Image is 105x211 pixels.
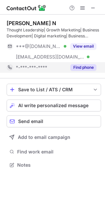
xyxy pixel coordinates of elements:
[7,147,101,156] button: Find work email
[70,64,96,71] button: Reveal Button
[7,131,101,143] button: Add to email campaign
[18,135,70,140] span: Add to email campaign
[7,27,101,39] div: Thought Leadership| Growth Marketing| Business Development| Digital marketing| Business Turnaroun...
[17,149,98,155] span: Find work email
[7,84,101,96] button: save-profile-one-click
[18,119,43,124] span: Send email
[18,87,89,92] div: Save to List / ATS / CRM
[16,43,61,49] span: ***@[DOMAIN_NAME]
[17,162,98,168] span: Notes
[7,4,46,12] img: ContactOut v5.3.10
[18,103,88,108] span: AI write personalized message
[7,100,101,111] button: AI write personalized message
[7,115,101,127] button: Send email
[7,160,101,170] button: Notes
[16,54,85,60] span: [EMAIL_ADDRESS][DOMAIN_NAME]
[7,20,56,26] div: [PERSON_NAME] N
[70,43,96,50] button: Reveal Button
